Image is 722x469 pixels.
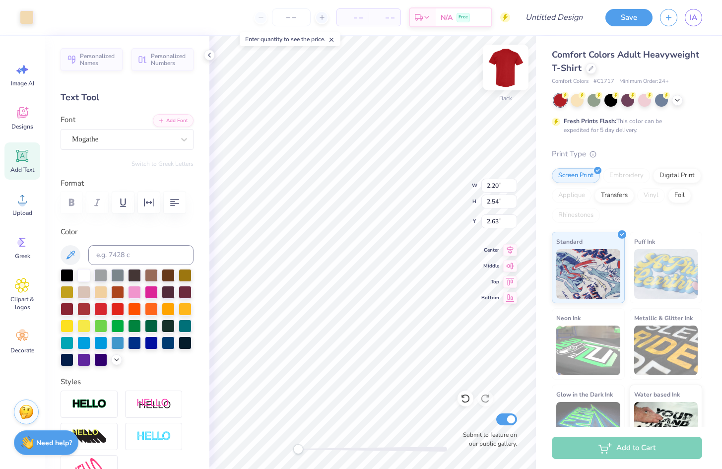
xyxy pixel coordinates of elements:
[552,49,699,74] span: Comfort Colors Adult Heavyweight T-Shirt
[375,12,394,23] span: – –
[685,9,702,26] a: IA
[619,77,669,86] span: Minimum Order: 24 +
[151,53,188,67] span: Personalized Numbers
[11,123,33,131] span: Designs
[690,12,697,23] span: IA
[556,313,581,323] span: Neon Ink
[459,14,468,21] span: Free
[61,376,81,388] label: Styles
[499,94,512,103] div: Back
[6,295,39,311] span: Clipart & logos
[36,438,72,448] strong: Need help?
[653,168,701,183] div: Digital Print
[556,236,583,247] span: Standard
[556,326,620,375] img: Neon Ink
[136,398,171,410] img: Shadow
[556,389,613,400] span: Glow in the Dark Ink
[605,9,653,26] button: Save
[12,209,32,217] span: Upload
[634,313,693,323] span: Metallic & Glitter Ink
[552,77,589,86] span: Comfort Colors
[131,160,194,168] button: Switch to Greek Letters
[481,294,499,302] span: Bottom
[293,444,303,454] div: Accessibility label
[153,114,194,127] button: Add Font
[634,236,655,247] span: Puff Ink
[552,208,600,223] div: Rhinestones
[61,114,75,126] label: Font
[486,48,525,87] img: Back
[11,79,34,87] span: Image AI
[481,278,499,286] span: Top
[15,252,30,260] span: Greek
[634,389,680,400] span: Water based Ink
[552,148,702,160] div: Print Type
[593,77,614,86] span: # C1717
[80,53,117,67] span: Personalized Names
[634,402,698,452] img: Water based Ink
[72,429,107,445] img: 3D Illusion
[556,402,620,452] img: Glow in the Dark Ink
[518,7,591,27] input: Untitled Design
[458,430,517,448] label: Submit to feature on our public gallery.
[564,117,686,134] div: This color can be expedited for 5 day delivery.
[634,326,698,375] img: Metallic & Glitter Ink
[634,249,698,299] img: Puff Ink
[441,12,453,23] span: N/A
[552,188,591,203] div: Applique
[481,246,499,254] span: Center
[88,245,194,265] input: e.g. 7428 c
[481,262,499,270] span: Middle
[61,178,194,189] label: Format
[552,168,600,183] div: Screen Print
[131,48,194,71] button: Personalized Numbers
[272,8,311,26] input: – –
[10,346,34,354] span: Decorate
[343,12,363,23] span: – –
[61,48,123,71] button: Personalized Names
[61,91,194,104] div: Text Tool
[10,166,34,174] span: Add Text
[61,226,194,238] label: Color
[136,431,171,442] img: Negative Space
[556,249,620,299] img: Standard
[240,32,340,46] div: Enter quantity to see the price.
[603,168,650,183] div: Embroidery
[594,188,634,203] div: Transfers
[637,188,665,203] div: Vinyl
[668,188,691,203] div: Foil
[72,399,107,410] img: Stroke
[564,117,616,125] strong: Fresh Prints Flash:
